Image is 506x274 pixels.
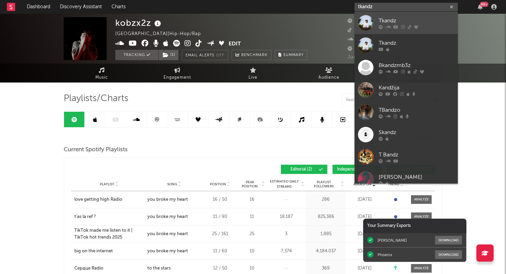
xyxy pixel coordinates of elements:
div: 11 / 90 [204,213,235,220]
span: Playlist [100,182,114,186]
div: Tkandz [379,17,454,25]
button: Summary [275,50,307,60]
div: you broke my heart [147,213,188,220]
span: Playlists/Charts [64,95,128,103]
div: 16 [239,196,265,203]
div: [DATE] [347,231,382,238]
div: big on the internet [74,248,113,255]
a: Benchmark [232,50,271,60]
span: 572,000 [348,28,375,33]
div: 99 + [480,2,488,7]
a: T Bandz [355,146,458,168]
span: Audience [318,74,339,82]
div: [GEOGRAPHIC_DATA] | Hip-Hop/Rap [115,30,209,38]
div: you broke my heart [147,248,188,255]
span: Music [95,74,108,82]
span: Live [249,74,257,82]
span: Editorial ( 2 ) [285,167,317,172]
div: 825,386 [308,213,344,220]
span: Peak Position [239,180,261,188]
div: 10 [239,265,265,272]
div: 286 [308,196,344,203]
a: TikTok made me listen to it | TikTok hot trends 2025 [74,227,144,241]
div: [DATE] [347,213,382,220]
button: 99+ [478,4,483,10]
div: [DATE] [347,265,382,272]
span: Playlist Followers [308,180,340,188]
button: Independent(141) [333,165,382,174]
a: Live [215,64,291,83]
div: T Bandz [379,151,454,159]
div: Your Summary Exports [363,219,466,233]
span: 42,598 [348,19,372,23]
span: Current Spotify Playlists [64,146,128,154]
span: 2,076 [348,37,369,42]
div: 25 / 161 [204,231,235,238]
button: Edit [229,40,241,48]
span: Estimated Daily Streams [268,179,300,189]
input: Search Playlists/Charts [342,93,428,107]
span: Independent ( 141 ) [337,167,371,172]
span: Jump Score: 94.5 [348,55,388,59]
em: Off [216,54,224,57]
div: 16 / 50 [204,196,235,203]
a: Engagement [139,64,215,83]
a: big on the internet [74,248,144,255]
div: Phoenix [378,252,392,257]
a: Skandz [355,123,458,146]
div: 10 [239,248,265,255]
div: 12 / 50 [204,265,235,272]
a: Tkandz [355,12,458,34]
div: Сердце Radio [74,265,103,272]
div: [PERSON_NAME] [378,238,407,243]
span: Summary [283,53,304,57]
span: Trend [388,182,399,186]
a: love getting high Radio [74,196,144,203]
div: kobzx2z [115,17,163,29]
a: Music [64,64,139,83]
div: 7,374 [268,248,304,255]
div: 11 / 60 [204,248,235,255]
div: Skandz [379,128,454,136]
button: (1) [159,50,178,60]
a: Bkandzmb3z [355,56,458,79]
button: Editorial(2) [281,165,327,174]
div: Tkandz [379,39,454,47]
div: 18,187 [268,213,304,220]
div: TBandzo [379,106,454,114]
input: Search for artists [355,3,458,11]
div: Bkandzmb3z [379,61,454,69]
span: Song [167,182,177,186]
a: t'as la ref ? [74,213,144,220]
a: TBandzo [355,101,458,123]
div: Kandžija [379,84,454,92]
div: 1,885 [308,231,344,238]
div: [DATE] [347,248,382,255]
div: 11 [239,213,265,220]
div: you broke my heart [147,231,188,238]
div: love getting high Radio [74,196,122,203]
button: Tracking [115,50,158,60]
div: t'as la ref ? [74,213,96,220]
div: 3 [268,231,304,238]
div: [DATE] [347,196,382,203]
div: you broke my heart [147,196,188,203]
span: Position [210,182,226,186]
span: Engagement [164,74,191,82]
span: Benchmark [241,51,267,59]
span: 2,406,939 Monthly Listeners [348,47,421,51]
a: Audience [291,64,367,83]
button: Email AlertsOff [182,50,228,60]
span: ( 1 ) [158,50,179,60]
div: 369 [308,265,344,272]
div: to the stars [147,265,171,272]
a: [PERSON_NAME] [355,168,458,190]
button: Download [435,236,462,244]
div: 25 [239,231,265,238]
div: 4,184,037 [308,248,344,255]
a: Tkandz [355,34,458,56]
span: Added On [354,182,371,186]
div: [PERSON_NAME] [379,173,454,181]
a: Сердце Radio [74,265,144,272]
